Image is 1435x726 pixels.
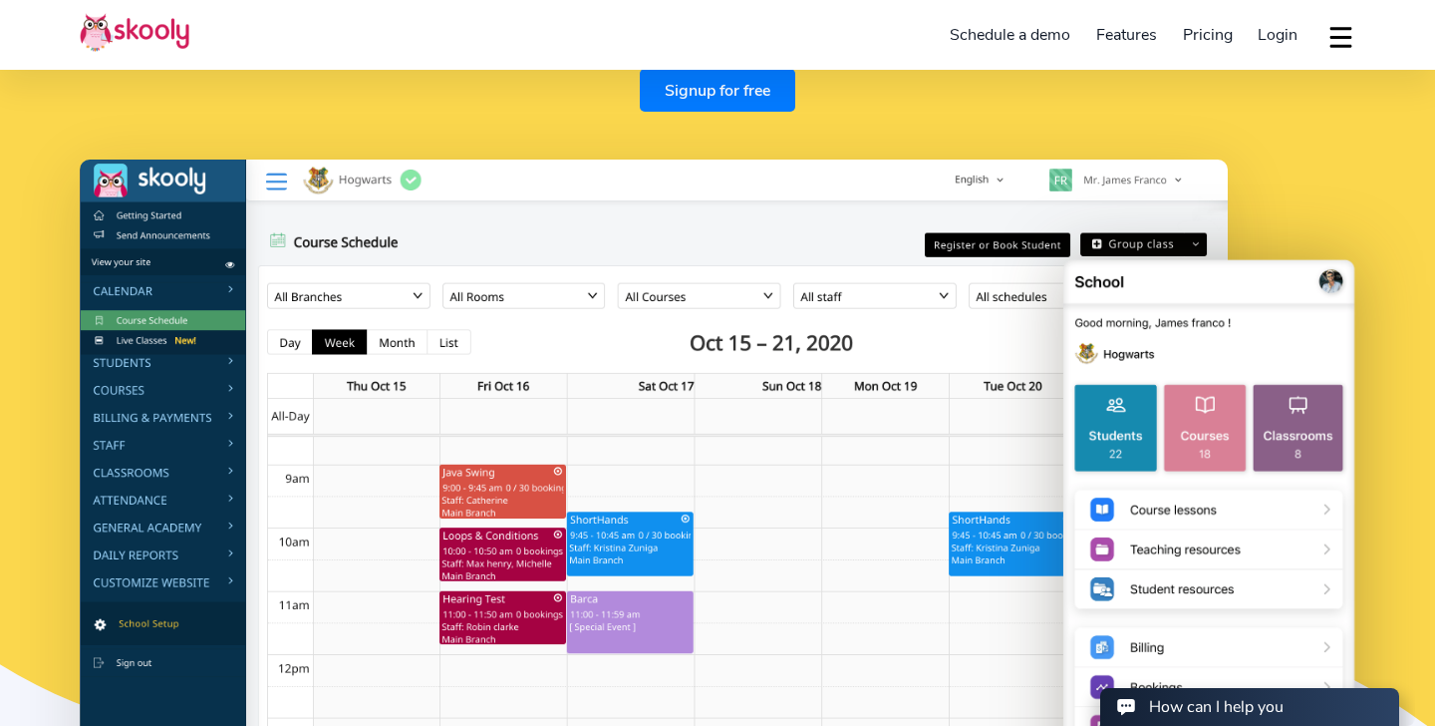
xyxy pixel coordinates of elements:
[80,13,189,52] img: Skooly
[1170,19,1246,51] a: Pricing
[1245,19,1310,51] a: Login
[640,69,795,112] a: Signup for free
[1083,19,1170,51] a: Features
[938,19,1084,51] a: Schedule a demo
[1258,24,1297,46] span: Login
[1183,24,1233,46] span: Pricing
[1326,14,1355,60] button: dropdown menu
